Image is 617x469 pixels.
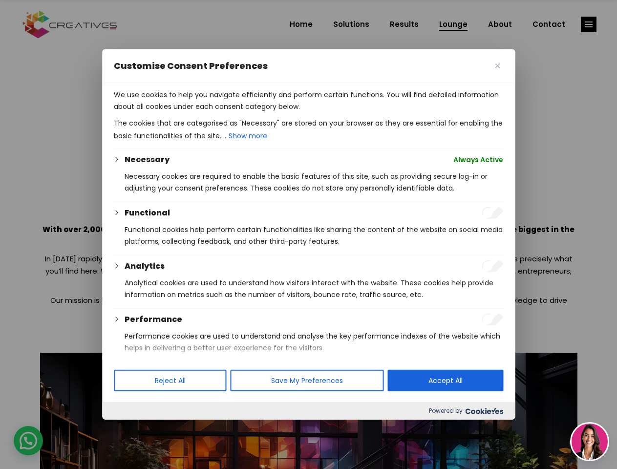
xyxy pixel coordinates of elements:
button: Close [491,60,503,72]
input: Enable Performance [482,314,503,325]
span: Customise Consent Preferences [114,60,268,72]
p: We use cookies to help you navigate efficiently and perform certain functions. You will find deta... [114,89,503,112]
p: Analytical cookies are used to understand how visitors interact with the website. These cookies h... [125,277,503,300]
input: Enable Functional [482,207,503,219]
button: Accept All [387,370,503,391]
button: Reject All [114,370,226,391]
div: Powered by [102,402,515,420]
button: Save My Preferences [230,370,383,391]
input: Enable Analytics [482,260,503,272]
p: The cookies that are categorised as "Necessary" are stored on your browser as they are essential ... [114,117,503,143]
button: Functional [125,207,170,219]
button: Necessary [125,154,170,166]
img: agent [572,424,608,460]
img: Close [495,64,500,68]
button: Performance [125,314,182,325]
button: Analytics [125,260,165,272]
img: Cookieyes logo [465,408,503,414]
button: Show more [228,129,268,143]
p: Necessary cookies are required to enable the basic features of this site, such as providing secur... [125,171,503,194]
p: Performance cookies are used to understand and analyse the key performance indexes of the website... [125,330,503,354]
div: Customise Consent Preferences [102,49,515,420]
p: Functional cookies help perform certain functionalities like sharing the content of the website o... [125,224,503,247]
span: Always Active [453,154,503,166]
